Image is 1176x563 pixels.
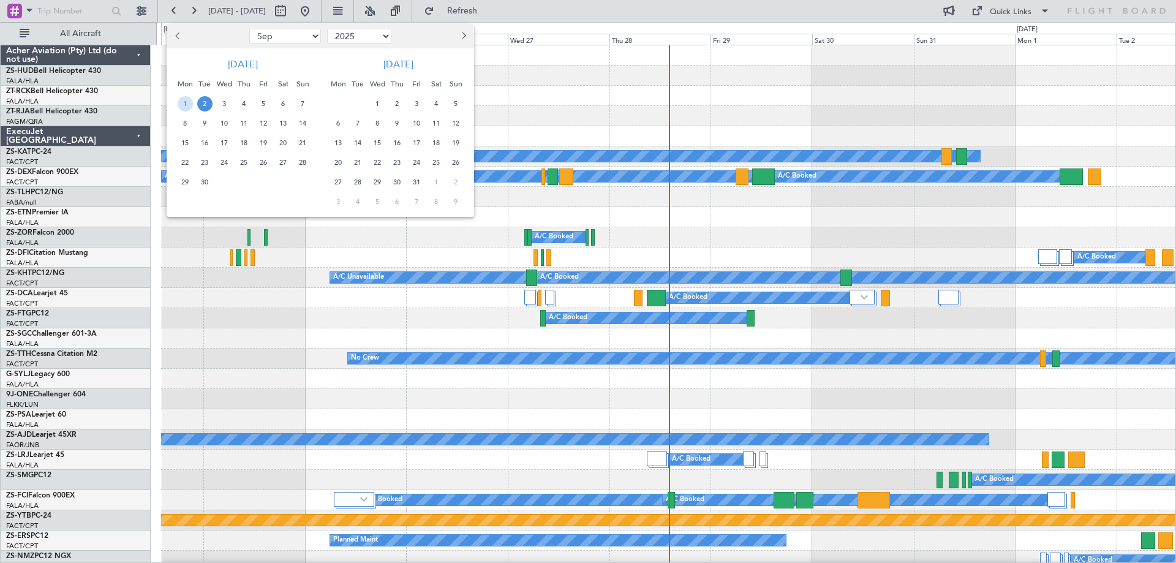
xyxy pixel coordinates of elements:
[446,133,466,153] div: 19-10-2025
[234,74,254,94] div: Thu
[327,29,391,43] select: Select year
[217,116,232,131] span: 10
[273,74,293,94] div: Sat
[350,135,366,151] span: 14
[446,192,466,211] div: 9-11-2025
[367,172,387,192] div: 29-10-2025
[217,96,232,111] span: 3
[387,172,407,192] div: 30-10-2025
[409,175,424,190] span: 31
[370,135,385,151] span: 15
[367,113,387,133] div: 8-10-2025
[217,155,232,170] span: 24
[249,29,321,43] select: Select month
[293,153,312,172] div: 28-9-2025
[350,194,366,210] span: 4
[390,194,405,210] span: 6
[348,172,367,192] div: 28-10-2025
[348,133,367,153] div: 14-10-2025
[195,113,214,133] div: 9-9-2025
[195,172,214,192] div: 30-9-2025
[426,94,446,113] div: 4-10-2025
[390,135,405,151] span: 16
[295,96,311,111] span: 7
[175,113,195,133] div: 8-9-2025
[236,155,252,170] span: 25
[328,172,348,192] div: 27-10-2025
[254,133,273,153] div: 19-9-2025
[446,153,466,172] div: 26-10-2025
[254,153,273,172] div: 26-9-2025
[175,94,195,113] div: 1-9-2025
[293,94,312,113] div: 7-9-2025
[429,155,444,170] span: 25
[426,113,446,133] div: 11-10-2025
[195,153,214,172] div: 23-9-2025
[328,113,348,133] div: 6-10-2025
[331,116,346,131] span: 6
[350,175,366,190] span: 28
[273,94,293,113] div: 6-9-2025
[178,96,193,111] span: 1
[390,96,405,111] span: 2
[256,155,271,170] span: 26
[446,74,466,94] div: Sun
[448,135,464,151] span: 19
[214,94,234,113] div: 3-9-2025
[293,74,312,94] div: Sun
[197,116,213,131] span: 9
[387,74,407,94] div: Thu
[387,113,407,133] div: 9-10-2025
[195,133,214,153] div: 16-9-2025
[236,96,252,111] span: 4
[197,96,213,111] span: 2
[293,133,312,153] div: 21-9-2025
[256,116,271,131] span: 12
[429,96,444,111] span: 4
[429,116,444,131] span: 11
[197,135,213,151] span: 16
[426,74,446,94] div: Sat
[429,175,444,190] span: 1
[429,194,444,210] span: 8
[367,94,387,113] div: 1-10-2025
[387,153,407,172] div: 23-10-2025
[195,94,214,113] div: 2-9-2025
[370,194,385,210] span: 5
[273,133,293,153] div: 20-9-2025
[407,153,426,172] div: 24-10-2025
[348,153,367,172] div: 21-10-2025
[276,135,291,151] span: 20
[370,175,385,190] span: 29
[407,133,426,153] div: 17-10-2025
[195,74,214,94] div: Tue
[236,135,252,151] span: 18
[256,135,271,151] span: 19
[256,96,271,111] span: 5
[178,175,193,190] span: 29
[367,153,387,172] div: 22-10-2025
[370,155,385,170] span: 22
[367,74,387,94] div: Wed
[178,155,193,170] span: 22
[295,135,311,151] span: 21
[214,74,234,94] div: Wed
[197,155,213,170] span: 23
[426,153,446,172] div: 25-10-2025
[295,116,311,131] span: 14
[448,155,464,170] span: 26
[409,155,424,170] span: 24
[171,26,185,46] button: Previous month
[331,155,346,170] span: 20
[387,94,407,113] div: 2-10-2025
[407,172,426,192] div: 31-10-2025
[448,116,464,131] span: 12
[370,96,385,111] span: 1
[295,155,311,170] span: 28
[328,153,348,172] div: 20-10-2025
[390,155,405,170] span: 23
[276,116,291,131] span: 13
[273,153,293,172] div: 27-9-2025
[175,133,195,153] div: 15-9-2025
[175,74,195,94] div: Mon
